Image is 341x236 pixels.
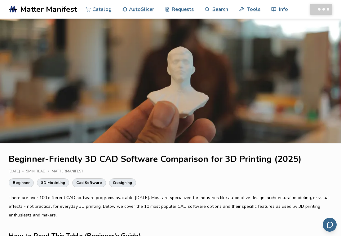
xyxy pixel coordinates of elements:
[109,178,136,187] a: Designing
[52,170,88,174] div: MatterManifest
[9,154,332,164] h1: Beginner-Friendly 3D CAD Software Comparison for 3D Printing (2025)
[37,178,69,187] a: 3D Modeling
[9,178,34,187] a: Beginner
[72,178,106,187] a: Cad Software
[9,170,26,174] div: [DATE]
[26,170,52,174] div: 5 min read
[323,218,337,232] button: Send feedback via email
[9,194,332,220] p: There are over 100 different CAD software programs available [DATE]. Most are specialized for ind...
[20,5,77,14] span: Matter Manifest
